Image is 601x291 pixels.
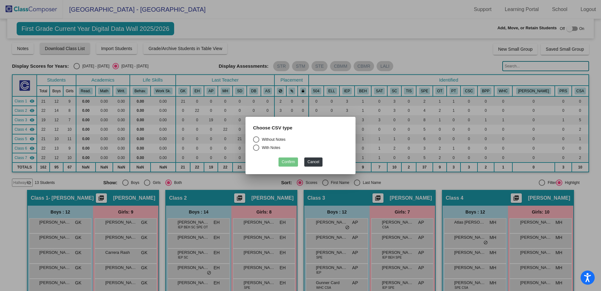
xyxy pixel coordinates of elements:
mat-radio-group: Select an option [253,136,348,153]
div: Without Notes [259,137,285,142]
button: Confirm [278,157,298,167]
button: Cancel [304,157,322,167]
div: With Notes [259,145,280,151]
label: Choose CSV type [253,124,292,132]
